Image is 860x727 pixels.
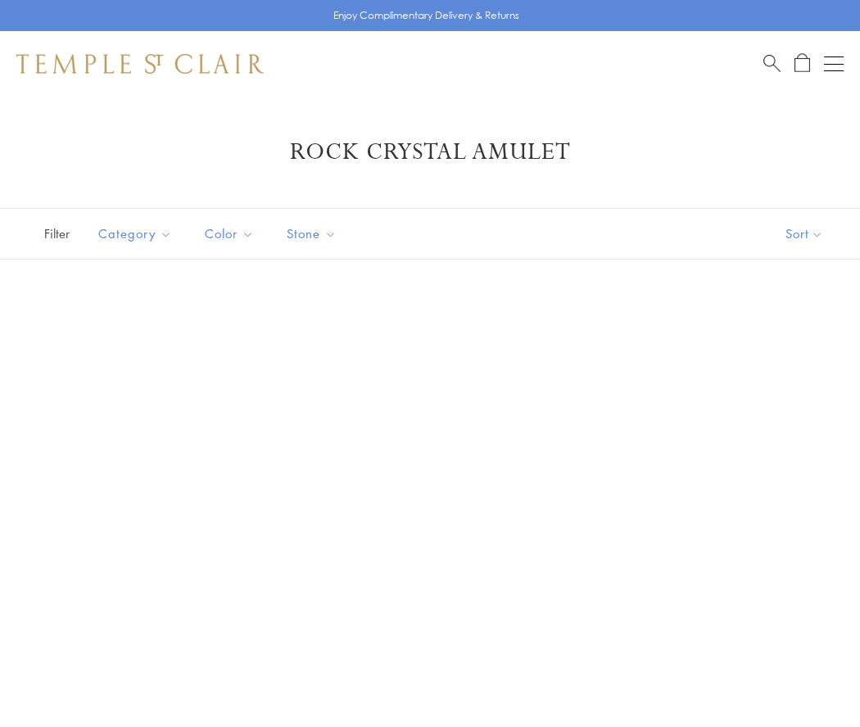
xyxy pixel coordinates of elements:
[41,138,819,167] h1: Rock Crystal Amulet
[274,215,349,252] button: Stone
[197,224,266,244] span: Color
[333,7,519,24] p: Enjoy Complimentary Delivery & Returns
[749,209,860,259] button: Show sort by
[763,53,781,74] a: Search
[16,54,264,74] img: Temple St. Clair
[278,224,349,244] span: Stone
[794,53,810,74] a: Open Shopping Bag
[192,215,266,252] button: Color
[86,215,184,252] button: Category
[824,54,844,74] button: Open navigation
[90,224,184,244] span: Category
